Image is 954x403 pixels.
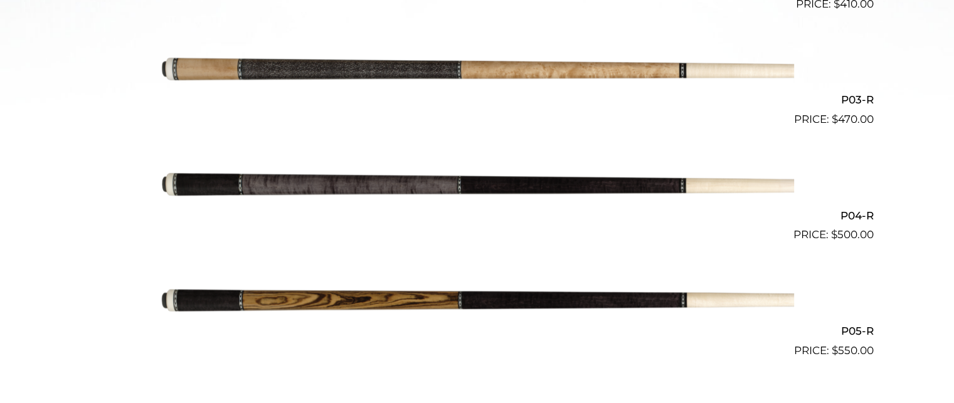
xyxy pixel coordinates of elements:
a: P03-R $470.00 [81,18,874,128]
img: P05-R [161,248,794,353]
span: $ [831,228,837,241]
span: $ [832,344,838,357]
h2: P04-R [81,204,874,227]
a: P04-R $500.00 [81,133,874,243]
img: P03-R [161,18,794,123]
bdi: 550.00 [832,344,874,357]
h2: P05-R [81,319,874,342]
bdi: 470.00 [832,113,874,125]
img: P04-R [161,133,794,238]
span: $ [832,113,838,125]
a: P05-R $550.00 [81,248,874,359]
h2: P03-R [81,88,874,112]
bdi: 500.00 [831,228,874,241]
